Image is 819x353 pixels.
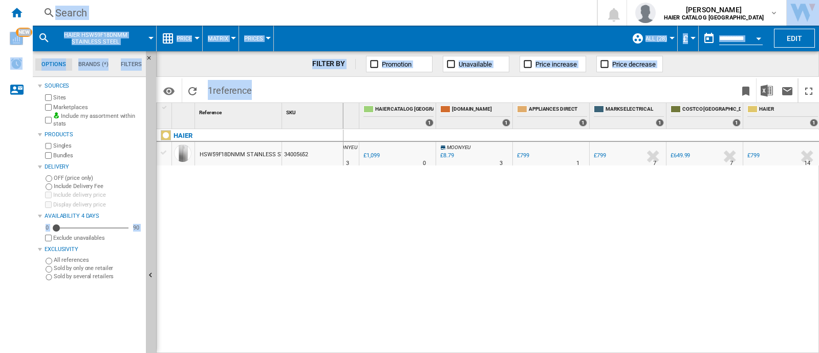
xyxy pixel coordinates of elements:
span: APPLIANCES DIRECT [529,106,587,114]
button: Send this report by email [777,78,798,102]
md-tab-item: Options [35,58,72,71]
button: Price [177,26,197,51]
div: £799 [515,151,529,161]
img: wise-card.svg [10,32,23,45]
div: Products [45,131,142,139]
div: HAIER HSW59F18DNMM STAINLESS STEEL [38,26,151,51]
div: Delivery Time : 3 days [346,158,349,169]
label: Bundles [53,152,142,159]
button: Promotion [366,56,433,72]
div: Price [162,26,197,51]
div: 0 [43,224,51,232]
span: HAIER HSW59F18DNMM STAINLESS STEEL [54,32,137,45]
span: Promotion [382,60,412,68]
span: SKU [286,110,296,115]
input: Singles [45,143,52,150]
div: 1 offers sold by APPLIANCES DIRECT [579,119,587,127]
span: reference [213,85,252,96]
span: NEW [16,28,32,37]
div: Matrix [208,26,233,51]
div: COSTCO [GEOGRAPHIC_DATA] 1 offers sold by COSTCO UK [669,103,743,129]
div: Delivery Time : 3 days [500,158,503,169]
button: Price increase [520,56,586,72]
div: Availability 4 Days [45,212,142,220]
b: HAIER CATALOG [GEOGRAPHIC_DATA] [664,14,764,21]
div: £649.99 [671,152,690,159]
button: HAIER HSW59F18DNMM STAINLESS STEEL [54,26,147,51]
button: Unavailable [443,56,509,72]
input: Sold by several retailers [46,274,52,281]
div: £799 [747,152,760,159]
button: Prices [244,26,268,51]
div: Sort None [174,103,195,119]
div: 1 offers sold by AMAZON.CO.UK [502,119,510,127]
div: £8.79 [440,152,454,159]
button: Maximize [799,78,819,102]
md-tab-item: Brands (*) [72,58,115,71]
div: Sort None [284,103,343,119]
span: [PERSON_NAME] [664,5,764,15]
label: Sold by several retailers [54,273,142,280]
div: Delivery Time : 7 days [730,158,733,169]
label: Sites [53,94,142,101]
span: Prices [244,35,263,42]
div: 1 offers sold by MARKS ELECTRICAL [656,119,664,127]
div: 1 offers sold by HAIER CATALOG UK [425,119,434,127]
div: Sources [45,82,142,90]
span: COSTCO [GEOGRAPHIC_DATA] [682,106,741,114]
div: Delivery Time : 1 day [576,158,579,169]
button: md-calendar [699,28,719,49]
span: : MOONYEU [332,144,357,150]
div: Sort None [197,103,282,119]
input: Display delivery price [45,235,52,241]
label: Sold by only one retailer [54,264,142,272]
md-tab-item: Filters [115,58,148,71]
button: Open calendar [749,28,768,46]
input: Display delivery price [45,201,52,208]
md-menu: Currency [678,26,699,51]
span: Unavailable [459,60,492,68]
button: Price decrease [596,56,663,72]
div: Reference Sort None [197,103,282,119]
div: SKU Sort None [284,103,343,119]
div: FILTER BY [312,59,356,69]
div: £799 [517,152,529,159]
span: HAIER CATALOG [GEOGRAPHIC_DATA] [375,106,434,114]
span: Price [177,35,192,42]
div: Delivery [45,163,142,171]
div: Search [55,6,570,20]
input: Sold by only one retailer [46,266,52,273]
div: Delivery Time : 7 days [653,158,656,169]
span: [DOMAIN_NAME] [452,106,510,114]
span: Matrix [208,35,228,42]
label: Include Delivery Fee [54,182,142,190]
label: Include delivery price [53,191,142,199]
div: HAIER CATALOG [GEOGRAPHIC_DATA] 1 offers sold by HAIER CATALOG UK [361,103,436,129]
div: £8.79 [439,151,454,161]
md-slider: Availability [53,223,128,233]
div: Delivery Time : 0 day [423,158,426,169]
div: £799 [592,151,606,161]
div: [DOMAIN_NAME] 1 offers sold by AMAZON.CO.UK [438,103,512,129]
span: 1 [203,78,257,100]
button: Hide [146,51,158,70]
span: MOONYEU [447,144,470,150]
div: 1 offers sold by HAIER [810,119,818,127]
label: Include my assortment within stats [53,112,142,128]
button: Edit [774,29,815,48]
div: HSW59F18DNMM STAINLESS STEEL [200,143,293,167]
span: HAIER [759,106,818,114]
span: Price increase [535,60,577,68]
span: £ [683,33,688,44]
div: MARKS ELECTRICAL 1 offers sold by MARKS ELECTRICAL [592,103,666,129]
input: Marketplaces [45,104,52,111]
input: Include delivery price [45,192,52,198]
div: 90 [131,224,142,232]
button: £ [683,26,693,51]
div: Delivery Time : 14 days [804,158,810,169]
div: £1,099 [362,151,379,161]
label: Marketplaces [53,103,142,111]
input: Bundles [45,152,52,159]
